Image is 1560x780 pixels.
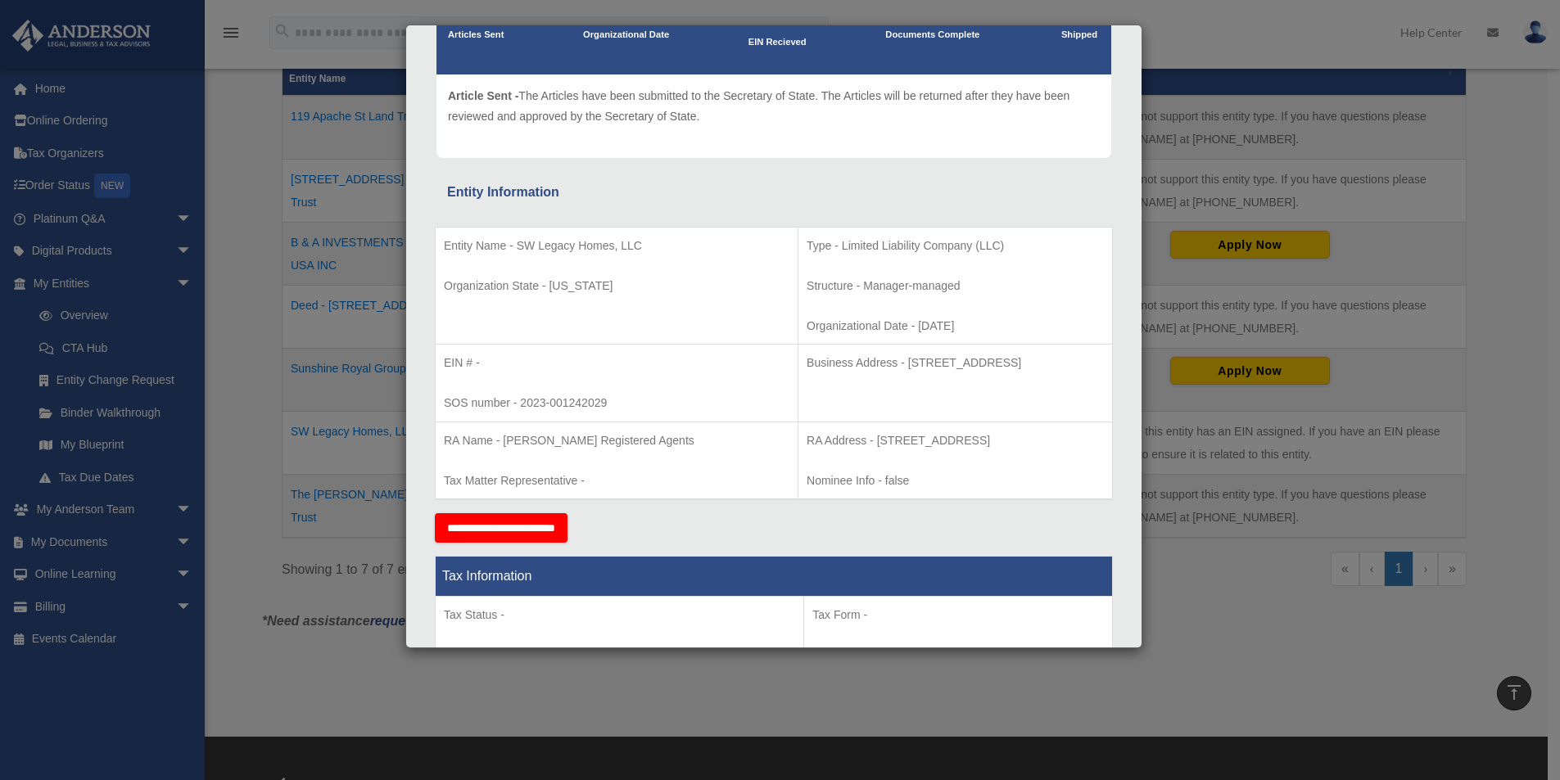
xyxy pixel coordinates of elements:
p: Shipped [1059,27,1100,43]
p: Entity Name - SW Legacy Homes, LLC [444,236,789,256]
p: Organizational Date - [DATE] [807,316,1104,336]
p: SOS number - 2023-001242029 [444,393,789,413]
p: Documents Complete [885,27,979,43]
p: Articles Sent [448,27,504,43]
p: The Articles have been submitted to the Secretary of State. The Articles will be returned after t... [448,86,1100,126]
p: Nominee Info - false [807,471,1104,491]
p: Organization State - [US_STATE] [444,276,789,296]
p: RA Address - [STREET_ADDRESS] [807,431,1104,451]
p: Tax Form - [812,605,1104,625]
p: RA Name - [PERSON_NAME] Registered Agents [444,431,789,451]
p: Tax Matter Representative - [444,471,789,491]
p: EIN # - [444,353,789,373]
span: Article Sent - [448,89,518,102]
th: Tax Information [436,557,1113,597]
td: Tax Period Type - Calendar Year [436,597,804,718]
p: Organizational Date [583,27,669,43]
p: Federal Return Due Date - [812,645,1104,665]
p: Structure - Manager-managed [807,276,1104,296]
div: Entity Information [447,181,1101,204]
p: Tax Status - [444,605,795,625]
p: Type - Limited Liability Company (LLC) [807,236,1104,256]
p: Business Address - [STREET_ADDRESS] [807,353,1104,373]
p: Year End Month - Calendar Year [444,645,795,665]
p: EIN Recieved [748,34,807,51]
